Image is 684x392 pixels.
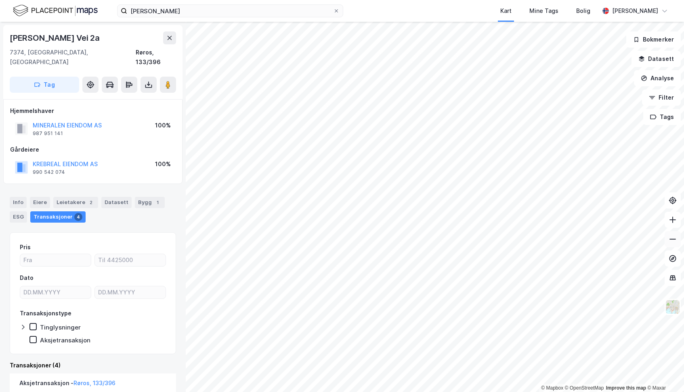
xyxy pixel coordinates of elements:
div: [PERSON_NAME] Vei 2a [10,31,101,44]
input: Søk på adresse, matrikkel, gårdeiere, leietakere eller personer [127,5,333,17]
div: Leietakere [53,197,98,208]
div: Pris [20,242,31,252]
div: [PERSON_NAME] [612,6,658,16]
div: 100% [155,121,171,130]
div: Hjemmelshaver [10,106,176,116]
div: 987 951 141 [33,130,63,137]
input: DD.MM.YYYY [20,286,91,298]
div: Aksjetransaksjon - [19,378,115,391]
iframe: Chat Widget [644,353,684,392]
div: Datasett [101,197,132,208]
div: 7374, [GEOGRAPHIC_DATA], [GEOGRAPHIC_DATA] [10,48,136,67]
button: Bokmerker [626,31,681,48]
div: Transaksjonstype [20,309,71,318]
div: Tinglysninger [40,323,81,331]
div: 2 [87,198,95,206]
div: Bygg [135,197,165,208]
div: 4 [74,213,82,221]
div: 990 542 074 [33,169,65,175]
input: Fra [20,254,91,266]
a: Improve this map [606,385,646,391]
div: Kontrollprogram for chat [644,353,684,392]
div: Aksjetransaksjon [40,336,90,344]
div: 100% [155,159,171,169]
div: 1 [153,198,162,206]
a: Røros, 133/396 [73,379,115,386]
div: Mine Tags [529,6,558,16]
div: Transaksjoner (4) [10,361,176,370]
input: DD.MM.YYYY [95,286,166,298]
button: Tag [10,77,79,93]
a: Mapbox [541,385,563,391]
img: logo.f888ab2527a4732fd821a326f86c7f29.svg [13,4,98,18]
div: Røros, 133/396 [136,48,176,67]
div: Dato [20,273,34,283]
button: Filter [642,90,681,106]
button: Analyse [634,70,681,86]
img: Z [665,299,680,315]
div: Info [10,197,27,208]
div: Gårdeiere [10,145,176,154]
input: Til 4425000 [95,254,166,266]
div: Kart [500,6,512,16]
button: Tags [643,109,681,125]
button: Datasett [632,51,681,67]
div: ESG [10,211,27,223]
div: Transaksjoner [30,211,86,223]
a: OpenStreetMap [565,385,604,391]
div: Bolig [576,6,590,16]
div: Eiere [30,197,50,208]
